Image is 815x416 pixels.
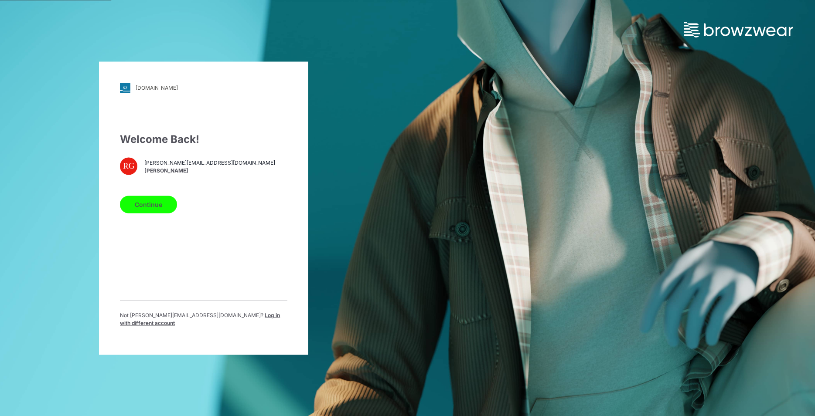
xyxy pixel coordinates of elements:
[120,82,130,93] img: svg+xml;base64,PHN2ZyB3aWR0aD0iMjgiIGhlaWdodD0iMjgiIHZpZXdCb3g9IjAgMCAyOCAyOCIgZmlsbD0ibm9uZSIgeG...
[120,157,137,175] div: RG
[120,131,287,147] div: Welcome Back!
[144,159,275,167] span: [PERSON_NAME][EMAIL_ADDRESS][DOMAIN_NAME]
[684,22,793,37] img: browzwear-logo.73288ffb.svg
[144,167,275,175] span: [PERSON_NAME]
[136,85,178,91] div: [DOMAIN_NAME]
[120,311,287,327] p: Not [PERSON_NAME][EMAIL_ADDRESS][DOMAIN_NAME] ?
[120,196,177,213] button: Continue
[120,82,287,93] a: [DOMAIN_NAME]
